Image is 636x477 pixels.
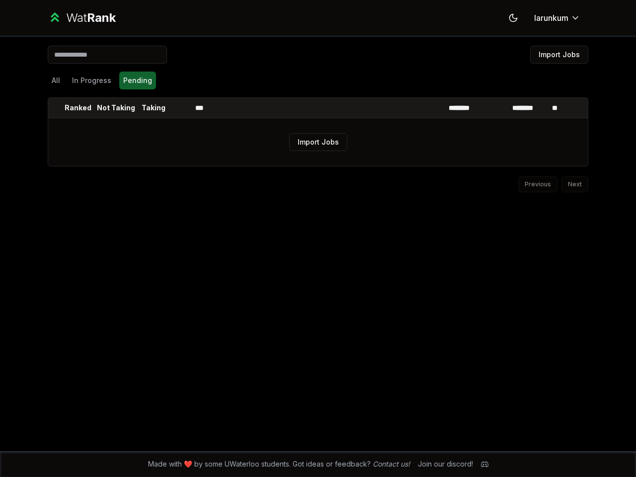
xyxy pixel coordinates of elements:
[97,103,135,113] p: Not Taking
[373,460,410,468] a: Contact us!
[66,10,116,26] div: Wat
[48,10,116,26] a: WatRank
[142,103,165,113] p: Taking
[119,72,156,89] button: Pending
[289,133,347,151] button: Import Jobs
[526,9,588,27] button: larunkum
[87,10,116,25] span: Rank
[530,46,588,64] button: Import Jobs
[48,72,64,89] button: All
[65,103,91,113] p: Ranked
[68,72,115,89] button: In Progress
[148,459,410,469] span: Made with ❤️ by some UWaterloo students. Got ideas or feedback?
[534,12,568,24] span: larunkum
[418,459,473,469] div: Join our discord!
